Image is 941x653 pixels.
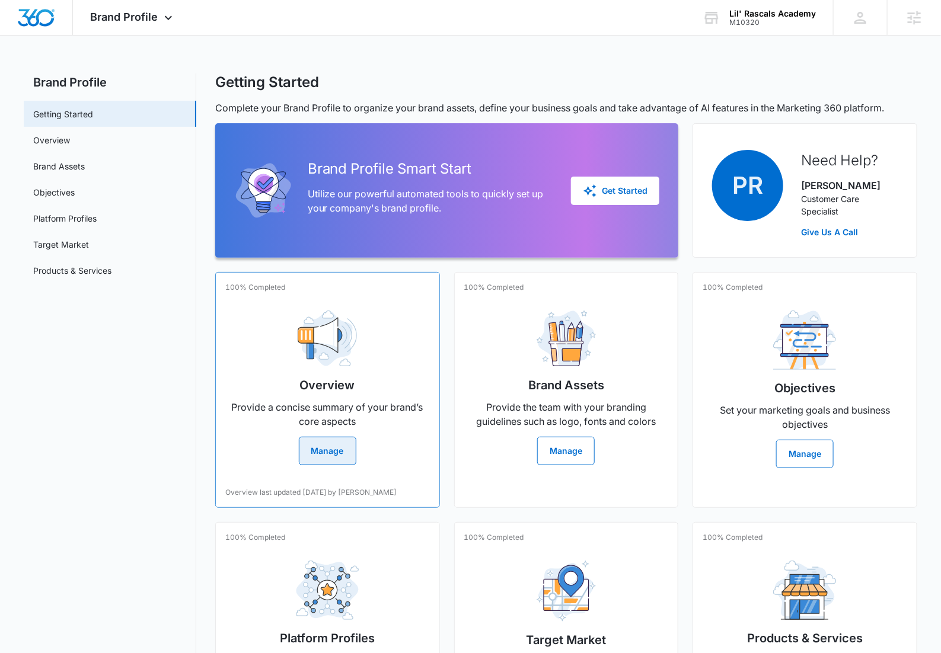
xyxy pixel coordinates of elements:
h2: Target Market [526,631,606,649]
div: Get Started [583,184,647,198]
a: Brand Assets [33,160,85,172]
a: Objectives [33,186,75,199]
p: 100% Completed [464,282,524,293]
h2: Brand Profile Smart Start [308,158,553,180]
a: Products & Services [33,264,111,277]
div: account name [729,9,816,18]
h2: Products & Services [747,629,863,647]
a: 100% CompletedBrand AssetsProvide the team with your branding guidelines such as logo, fonts and ... [454,272,679,508]
button: Manage [299,437,356,465]
p: 100% Completed [703,532,763,543]
p: 100% Completed [225,532,285,543]
p: 100% Completed [703,282,763,293]
a: Overview [33,134,70,146]
p: Provide the team with your branding guidelines such as logo, fonts and colors [464,400,669,428]
h2: Objectives [774,379,835,397]
h2: Overview [300,376,355,394]
h2: Platform Profiles [280,629,375,647]
h2: Brand Profile [24,73,196,91]
a: Target Market [33,238,89,251]
p: Complete your Brand Profile to organize your brand assets, define your business goals and take ad... [215,101,918,115]
span: Brand Profile [91,11,158,23]
p: Set your marketing goals and business objectives [703,403,907,431]
p: [PERSON_NAME] [801,178,898,193]
p: Utilize our powerful automated tools to quickly set up your company's brand profile. [308,187,553,215]
h1: Getting Started [215,73,319,91]
button: Manage [776,440,834,468]
div: account id [729,18,816,27]
a: 100% CompletedObjectivesSet your marketing goals and business objectivesManage [693,272,917,508]
a: 100% CompletedOverviewProvide a concise summary of your brand’s core aspectsManageOverview last u... [215,272,440,508]
p: 100% Completed [464,532,524,543]
a: Platform Profiles [33,212,97,225]
p: Overview last updated [DATE] by [PERSON_NAME] [225,487,397,498]
p: Provide a concise summary of your brand’s core aspects [225,400,430,428]
h2: Need Help? [801,150,898,171]
button: Manage [537,437,595,465]
p: 100% Completed [225,282,285,293]
button: Get Started [571,177,659,205]
a: Give Us A Call [801,226,898,238]
span: PR [712,150,783,221]
h2: Brand Assets [528,376,604,394]
p: Customer Care Specialist [801,193,898,217]
a: Getting Started [33,108,93,120]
